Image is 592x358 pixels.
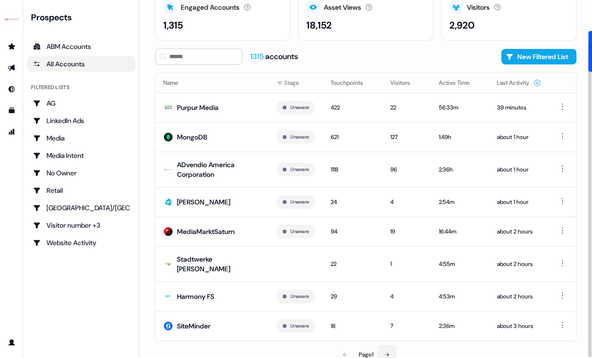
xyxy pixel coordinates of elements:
div: 1118 [331,165,375,174]
div: 19 [390,227,423,236]
div: about 2 hours [497,259,541,269]
div: SiteMinder [177,321,210,331]
a: Go to LinkedIn Ads [27,113,135,128]
a: Go to Media Intent [27,148,135,163]
button: Unaware [290,165,309,174]
div: Harmony FS [177,292,214,301]
div: 4:53m [439,292,481,301]
div: Media Intent [33,151,129,160]
div: 2:54m [439,197,481,207]
div: 7 [390,321,423,331]
button: Unaware [290,103,309,112]
a: Go to Media [27,130,135,146]
div: All Accounts [33,59,129,69]
div: 1:49h [439,132,481,142]
div: 1 [390,259,423,269]
div: Retail [33,186,129,195]
div: about 2 hours [497,292,541,301]
button: Touchpoints [331,74,375,92]
div: about 1 hour [497,165,541,174]
a: Go to No Owner [27,165,135,181]
div: Stage [276,78,315,88]
button: Active Time [439,74,481,92]
a: Go to AG [27,95,135,111]
button: Unaware [290,322,309,330]
div: 621 [331,132,375,142]
div: Asset Views [324,2,361,13]
div: Engaged Accounts [181,2,240,13]
div: Visitors [467,2,490,13]
div: 24 [331,197,375,207]
div: Media [33,133,129,143]
div: Visitor number +3 [33,220,129,230]
div: 18 [331,321,375,331]
div: 94 [331,227,375,236]
a: ABM Accounts [27,39,135,54]
a: Go to outbound experience [4,60,19,76]
div: Stadtwerke [PERSON_NAME] [177,254,261,274]
div: 1,315 [163,18,183,32]
div: 96 [390,165,423,174]
div: 16:44m [439,227,481,236]
div: 127 [390,132,423,142]
div: 4 [390,197,423,207]
button: Visitors [390,74,422,92]
div: LinkedIn Ads [33,116,129,125]
a: Go to attribution [4,124,19,140]
div: 39 minutes [497,103,541,112]
div: [PERSON_NAME] [177,197,230,207]
div: accounts [250,51,298,62]
button: Unaware [290,198,309,206]
div: about 2 hours [497,227,541,236]
button: Unaware [290,227,309,236]
div: 2,920 [449,18,475,32]
div: Purpur Media [177,103,219,112]
div: MediaMarktSaturn [177,227,235,236]
div: 56:33m [439,103,481,112]
div: 2:36m [439,321,481,331]
div: 2:36h [439,165,481,174]
div: about 3 hours [497,321,541,331]
a: Go to Visitor number +3 [27,218,135,233]
div: ABM Accounts [33,42,129,51]
button: Unaware [290,133,309,141]
div: Prospects [31,12,135,23]
div: Website Activity [33,238,129,248]
div: 4:55m [439,259,481,269]
a: Go to Retail [27,183,135,198]
div: 29 [331,292,375,301]
div: 422 [331,103,375,112]
button: Unaware [290,292,309,301]
div: [GEOGRAPHIC_DATA]/[GEOGRAPHIC_DATA] [33,203,129,213]
div: Filtered lists [31,83,69,92]
a: Go to USA/Canada [27,200,135,216]
div: MongoDB [177,132,207,142]
a: All accounts [27,56,135,72]
a: Go to profile [4,335,19,350]
a: Go to prospects [4,39,19,54]
a: Go to templates [4,103,19,118]
div: AG [33,98,129,108]
th: Name [156,73,269,93]
div: 18,152 [306,18,332,32]
div: about 1 hour [497,132,541,142]
a: Go to Website Activity [27,235,135,250]
a: Go to Inbound [4,81,19,97]
button: Last Activity [497,74,541,92]
div: No Owner [33,168,129,178]
div: 22 [331,259,375,269]
div: 22 [390,103,423,112]
div: ADvendio America Corporation [177,160,261,179]
span: 1315 [250,51,265,62]
div: 4 [390,292,423,301]
div: about 1 hour [497,197,541,207]
button: New Filtered List [501,49,576,64]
